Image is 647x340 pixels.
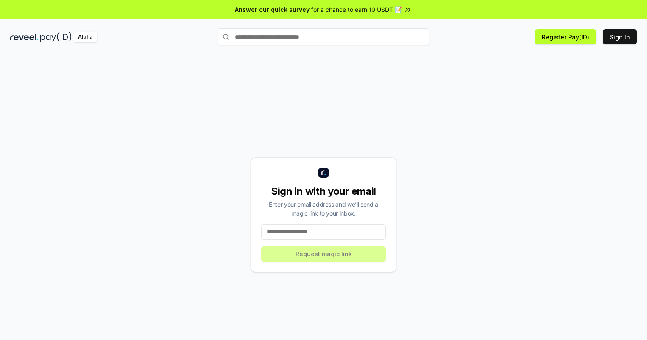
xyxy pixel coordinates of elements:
span: for a chance to earn 10 USDT 📝 [311,5,402,14]
span: Answer our quick survey [235,5,310,14]
img: pay_id [40,32,72,42]
div: Sign in with your email [261,185,386,198]
div: Enter your email address and we’ll send a magic link to your inbox. [261,200,386,218]
img: reveel_dark [10,32,39,42]
button: Sign In [603,29,637,44]
div: Alpha [73,32,97,42]
button: Register Pay(ID) [535,29,596,44]
img: logo_small [318,168,329,178]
